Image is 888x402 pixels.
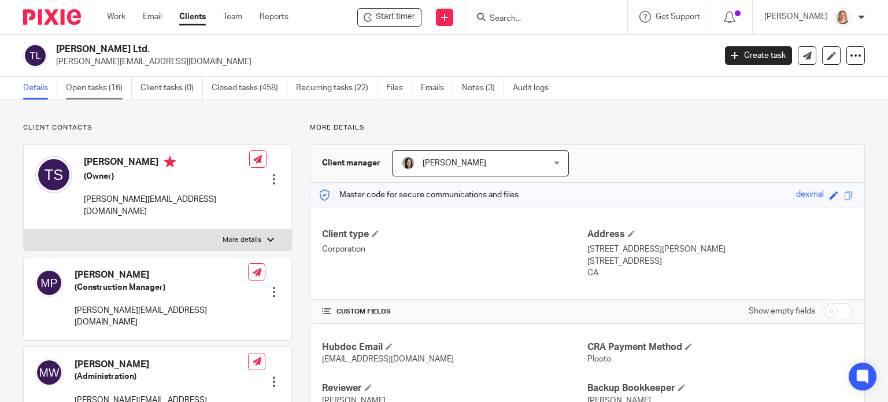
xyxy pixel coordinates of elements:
a: Details [23,77,57,99]
img: svg%3E [35,156,72,193]
h4: CUSTOM FIELDS [322,307,587,316]
a: Client tasks (0) [140,77,203,99]
h4: [PERSON_NAME] [84,156,249,171]
p: [STREET_ADDRESS][PERSON_NAME] [587,244,853,255]
h5: (Owner) [84,171,249,182]
p: [PERSON_NAME][EMAIL_ADDRESS][DOMAIN_NAME] [75,305,248,329]
a: Recurring tasks (22) [296,77,378,99]
img: Danielle%20photo.jpg [401,156,415,170]
div: deximal [796,189,824,202]
p: [PERSON_NAME] [764,11,828,23]
p: More details [310,123,865,132]
img: Screenshot%202025-09-16%20114050.png [834,8,852,27]
h4: Reviewer [322,382,587,394]
label: Show empty fields [749,305,815,317]
span: Plooto [587,355,611,363]
span: [EMAIL_ADDRESS][DOMAIN_NAME] [322,355,454,363]
img: svg%3E [23,43,47,68]
p: Corporation [322,244,587,255]
a: Closed tasks (458) [212,77,287,99]
a: Emails [421,77,453,99]
a: Clients [179,11,206,23]
p: [PERSON_NAME][EMAIL_ADDRESS][DOMAIN_NAME] [84,194,249,217]
i: Primary [164,156,176,168]
a: Create task [725,46,792,65]
a: Notes (3) [462,77,504,99]
img: svg%3E [35,359,63,386]
h4: Address [587,228,853,241]
p: Master code for secure communications and files [319,189,519,201]
h4: Hubdoc Email [322,341,587,353]
h3: Client manager [322,157,380,169]
a: Open tasks (16) [66,77,132,99]
p: [PERSON_NAME][EMAIL_ADDRESS][DOMAIN_NAME] [56,56,708,68]
span: [PERSON_NAME] [423,159,486,167]
span: Get Support [656,13,700,21]
h2: [PERSON_NAME] Ltd. [56,43,578,56]
input: Search [489,14,593,24]
img: Pixie [23,9,81,25]
div: TG Schulz Ltd. [357,8,421,27]
h4: CRA Payment Method [587,341,853,353]
h5: (Construction Manager) [75,282,248,293]
a: Work [107,11,125,23]
a: Email [143,11,162,23]
a: Audit logs [513,77,557,99]
h4: [PERSON_NAME] [75,269,248,281]
a: Reports [260,11,288,23]
p: [STREET_ADDRESS] [587,256,853,267]
img: svg%3E [35,269,63,297]
h5: (Administration) [75,371,248,382]
a: Files [386,77,412,99]
p: More details [223,235,261,245]
h4: Backup Bookkeeper [587,382,853,394]
span: Start timer [376,11,415,23]
p: CA [587,267,853,279]
h4: [PERSON_NAME] [75,359,248,371]
a: Team [223,11,242,23]
h4: Client type [322,228,587,241]
p: Client contacts [23,123,292,132]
